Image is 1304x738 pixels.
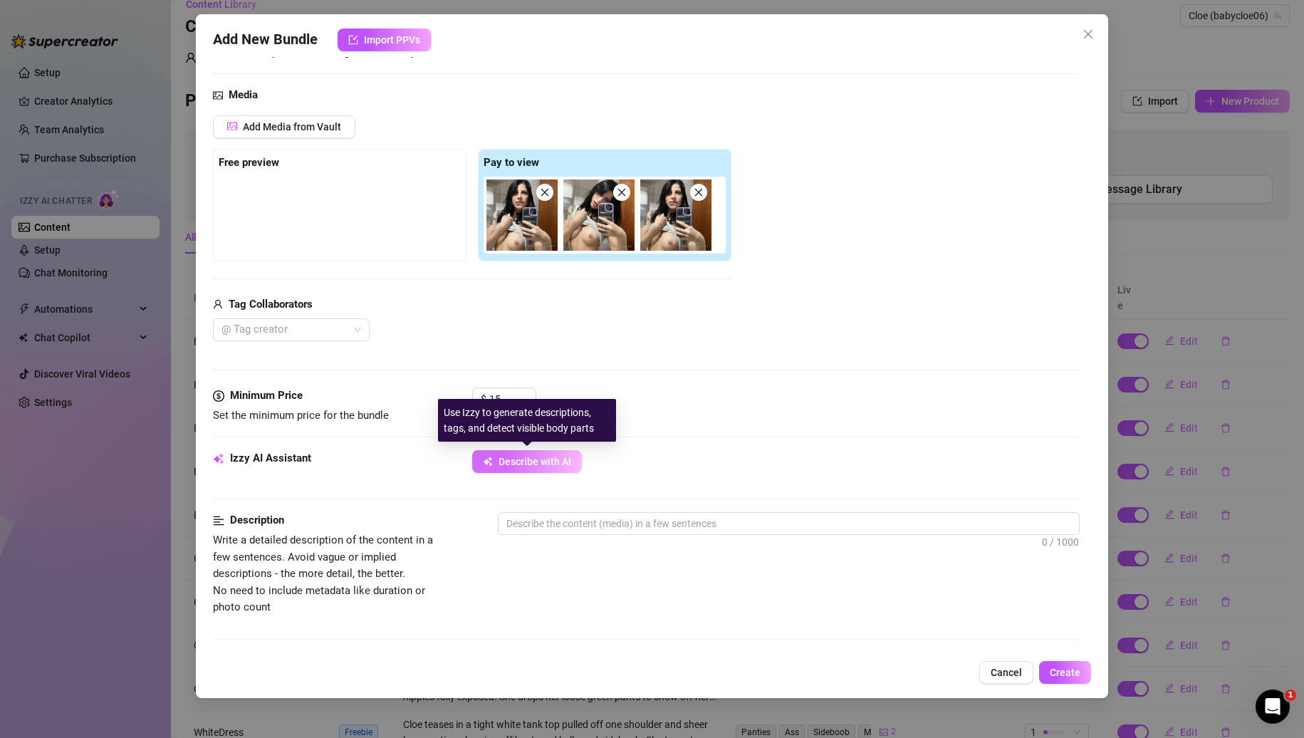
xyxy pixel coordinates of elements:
span: Import PPVs [364,34,420,46]
img: media [563,180,635,251]
img: media [640,180,711,251]
button: Create [1039,661,1091,684]
span: Set the minimum price for the bundle [213,409,389,422]
button: Add Media from Vault [213,115,355,138]
span: align-left [213,512,224,529]
span: close [694,187,704,197]
strong: Media [229,88,258,101]
iframe: Intercom live chat [1256,690,1290,724]
span: Add New Bundle [213,28,318,51]
span: close [1083,28,1094,40]
span: close [540,187,550,197]
span: Describe with AI [499,456,571,467]
img: media [486,180,558,251]
button: Cancel [979,661,1033,684]
strong: Tag Collaborators [229,298,313,311]
span: Add Media from Vault [243,121,341,132]
strong: Pay to view [484,156,539,169]
span: Cancel [991,667,1022,678]
button: Import PPVs [338,28,431,51]
span: picture [227,121,237,131]
span: import [348,35,358,45]
span: picture [213,87,223,104]
strong: Free preview [219,156,279,169]
button: Close [1077,23,1100,46]
span: Create [1050,667,1080,678]
strong: Description [230,514,284,526]
span: Close [1077,28,1100,40]
strong: Minimum Price [230,389,303,402]
strong: Izzy AI Assistant [230,452,311,464]
span: user [213,296,223,313]
div: Use Izzy to generate descriptions, tags, and detect visible body parts [438,399,616,442]
span: Name is for your internal organization only [213,46,416,58]
span: dollar [213,388,224,405]
button: Describe with AI [472,450,582,473]
span: 1 [1285,690,1296,701]
span: Write a detailed description of the content in a few sentences. Avoid vague or implied descriptio... [213,534,433,613]
span: close [617,187,627,197]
